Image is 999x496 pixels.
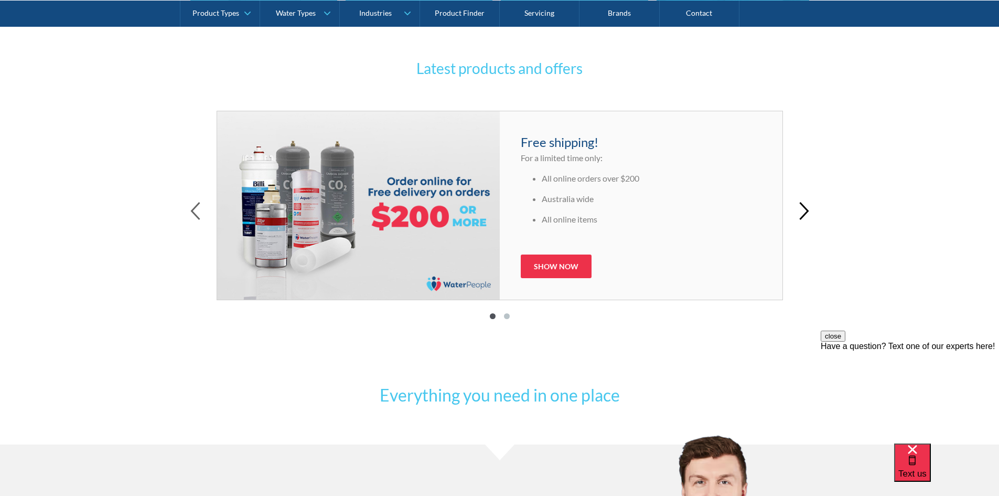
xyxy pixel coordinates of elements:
[521,255,592,278] a: Show now
[521,133,761,152] h4: Free shipping!
[894,444,999,496] iframe: podium webchat widget bubble
[359,8,392,17] div: Industries
[521,152,761,164] p: For a limited time only:
[276,8,316,17] div: Water Types
[217,111,500,300] img: Free Shipping Over $200
[192,8,239,17] div: Product Types
[348,383,652,408] h2: Everything you need in one place
[821,331,999,457] iframe: podium webchat widget prompt
[542,172,761,185] li: All online orders over $200
[295,57,704,79] h3: Latest products and offers
[542,193,761,205] li: Australia wide
[542,213,761,226] li: All online items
